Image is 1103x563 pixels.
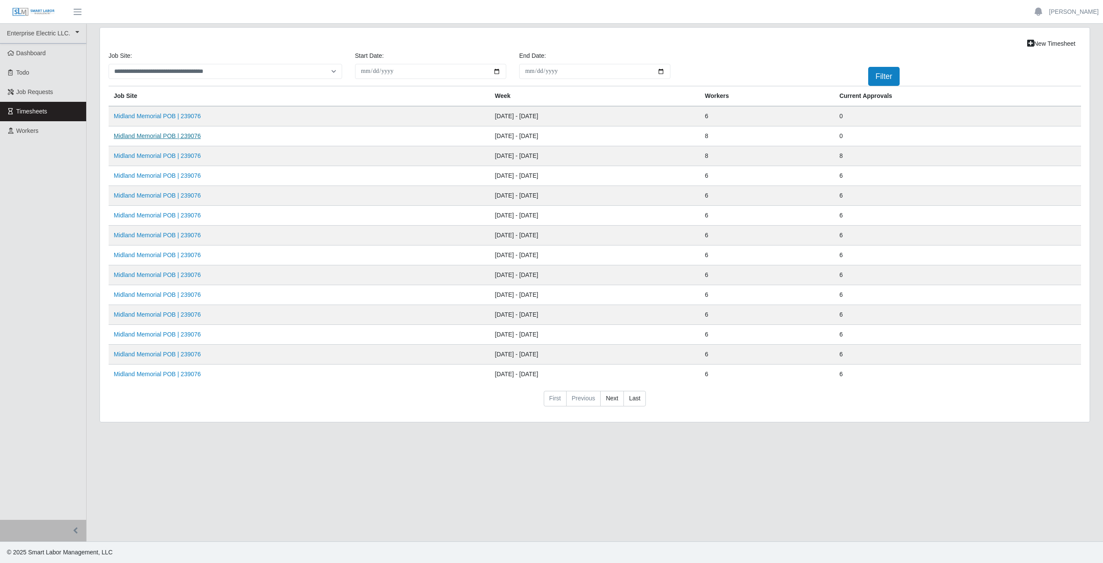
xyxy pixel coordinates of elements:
[700,106,834,126] td: 6
[490,325,700,345] td: [DATE] - [DATE]
[700,345,834,365] td: 6
[114,212,201,219] a: Midland Memorial POB | 239076
[490,365,700,384] td: [DATE] - [DATE]
[700,146,834,166] td: 8
[834,146,1081,166] td: 8
[834,365,1081,384] td: 6
[700,365,834,384] td: 6
[490,285,700,305] td: [DATE] - [DATE]
[114,232,201,239] a: Midland Memorial POB | 239076
[623,391,646,406] a: Last
[1022,36,1081,51] a: New Timesheet
[834,305,1081,325] td: 6
[490,265,700,285] td: [DATE] - [DATE]
[114,271,201,278] a: Midland Memorial POB | 239076
[519,51,546,60] label: End Date:
[109,86,490,107] th: job site
[490,106,700,126] td: [DATE] - [DATE]
[7,549,112,556] span: © 2025 Smart Labor Management, LLC
[834,226,1081,245] td: 6
[490,245,700,265] td: [DATE] - [DATE]
[114,113,201,120] a: Midland Memorial POB | 239076
[1049,7,1099,16] a: [PERSON_NAME]
[114,331,201,338] a: Midland Memorial POB | 239076
[114,132,201,139] a: Midland Memorial POB | 239076
[114,252,201,258] a: Midland Memorial POB | 239076
[700,186,834,206] td: 6
[868,67,900,86] button: Filter
[109,391,1081,413] nav: pagination
[490,345,700,365] td: [DATE] - [DATE]
[834,86,1081,107] th: Current Approvals
[114,172,201,179] a: Midland Memorial POB | 239076
[114,192,201,199] a: Midland Memorial POB | 239076
[834,126,1081,146] td: 0
[834,285,1081,305] td: 6
[700,245,834,265] td: 6
[490,186,700,206] td: [DATE] - [DATE]
[490,146,700,166] td: [DATE] - [DATE]
[109,51,132,60] label: job site:
[490,126,700,146] td: [DATE] - [DATE]
[12,7,55,17] img: SLM Logo
[700,226,834,245] td: 6
[16,108,47,115] span: Timesheets
[700,86,834,107] th: Workers
[490,226,700,245] td: [DATE] - [DATE]
[490,305,700,325] td: [DATE] - [DATE]
[700,166,834,186] td: 6
[355,51,384,60] label: Start Date:
[114,351,201,358] a: Midland Memorial POB | 239076
[700,305,834,325] td: 6
[16,88,53,95] span: Job Requests
[834,325,1081,345] td: 6
[700,206,834,226] td: 6
[490,206,700,226] td: [DATE] - [DATE]
[490,86,700,107] th: Week
[16,127,39,134] span: Workers
[490,166,700,186] td: [DATE] - [DATE]
[834,206,1081,226] td: 6
[114,371,201,377] a: Midland Memorial POB | 239076
[16,50,46,57] span: Dashboard
[834,345,1081,365] td: 6
[834,265,1081,285] td: 6
[114,152,201,159] a: Midland Memorial POB | 239076
[700,325,834,345] td: 6
[700,285,834,305] td: 6
[834,186,1081,206] td: 6
[114,291,201,298] a: Midland Memorial POB | 239076
[834,245,1081,265] td: 6
[700,265,834,285] td: 6
[700,126,834,146] td: 8
[834,106,1081,126] td: 0
[114,311,201,318] a: Midland Memorial POB | 239076
[834,166,1081,186] td: 6
[16,69,29,76] span: Todo
[600,391,624,406] a: Next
